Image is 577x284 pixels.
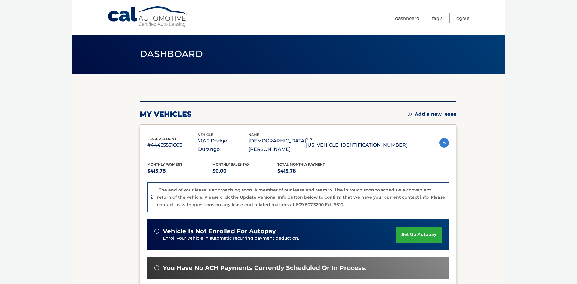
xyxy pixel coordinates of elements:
[432,13,442,23] a: FAQ's
[154,265,159,270] img: alert-white.svg
[198,133,213,137] span: vehicle
[107,6,188,27] a: Cal Automotive
[249,133,259,137] span: name
[154,229,159,234] img: alert-white.svg
[306,141,408,149] p: [US_VEHICLE_IDENTIFICATION_NUMBER]
[140,110,192,119] h2: my vehicles
[277,162,325,166] span: Total Monthly Payment
[163,264,366,272] span: You have no ACH payments currently scheduled or in process.
[249,137,306,154] p: [DEMOGRAPHIC_DATA][PERSON_NAME]
[163,228,276,235] span: vehicle is not enrolled for autopay
[147,162,182,166] span: Monthly Payment
[277,167,343,175] p: $415.78
[212,167,278,175] p: $0.00
[147,141,198,149] p: #44455531603
[439,138,449,148] img: accordion-active.svg
[147,137,176,141] span: lease account
[147,167,212,175] p: $415.78
[163,235,396,242] p: Enroll your vehicle in automatic recurring payment deduction.
[396,227,442,243] a: set up autopay
[212,162,249,166] span: Monthly sales Tax
[408,111,456,117] a: Add a new lease
[306,137,312,141] span: vin
[455,13,470,23] a: Logout
[395,13,419,23] a: Dashboard
[198,137,249,154] p: 2022 Dodge Durango
[140,48,203,60] span: Dashboard
[157,187,445,207] p: The end of your lease is approaching soon. A member of our lease end team will be in touch soon t...
[408,112,412,116] img: add.svg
